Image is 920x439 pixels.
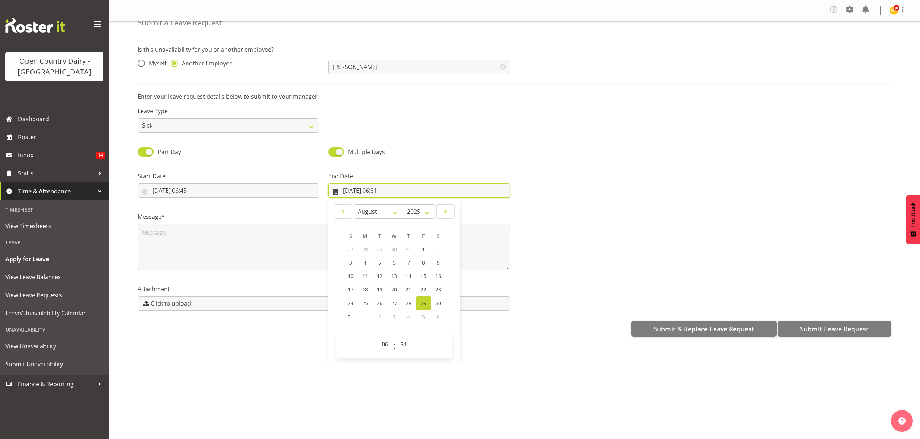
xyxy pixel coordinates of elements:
[5,221,103,231] span: View Timesheets
[343,269,358,283] a: 10
[158,148,181,156] span: Part Day
[18,186,94,197] span: Time & Attendance
[348,273,354,280] span: 10
[358,269,372,283] a: 11
[349,259,352,266] span: 3
[18,168,94,179] span: Shifts
[138,212,510,221] label: Message*
[431,256,446,269] a: 9
[2,322,107,337] div: Unavailability
[401,296,416,310] a: 28
[5,341,103,351] span: View Unavailability
[5,253,103,264] span: Apply for Leave
[435,273,441,280] span: 16
[362,286,368,293] span: 18
[358,256,372,269] a: 4
[393,314,396,320] span: 3
[431,269,446,283] a: 16
[401,283,416,296] a: 21
[18,132,105,142] span: Roster
[378,233,381,239] span: T
[653,324,754,333] span: Submit & Replace Leave Request
[391,246,397,253] span: 30
[387,256,401,269] a: 6
[421,273,426,280] span: 15
[5,18,65,33] img: Rosterit website logo
[435,300,441,307] span: 30
[18,114,105,124] span: Dashboard
[437,246,440,253] span: 2
[422,314,425,320] span: 5
[178,60,233,67] span: Another Employee
[138,172,319,180] label: Start Date
[421,286,426,293] span: 22
[2,286,107,304] a: View Leave Requests
[343,256,358,269] a: 3
[890,6,898,15] img: milk-reception-awarua7542.jpg
[406,273,411,280] span: 14
[431,243,446,256] a: 2
[421,300,426,307] span: 29
[138,285,510,293] label: Attachment
[437,233,440,239] span: S
[431,296,446,310] a: 30
[364,314,367,320] span: 1
[416,243,431,256] a: 1
[437,314,440,320] span: 6
[348,300,354,307] span: 24
[2,202,107,217] div: Timesheet
[393,259,396,266] span: 6
[393,337,396,355] span: :
[431,283,446,296] a: 23
[138,45,891,54] p: Is this unavailability for you or another employee?
[151,299,191,308] span: Click to upload
[343,283,358,296] a: 17
[2,250,107,268] a: Apply for Leave
[343,296,358,310] a: 24
[407,314,410,320] span: 4
[138,92,891,101] p: Enter your leave request details below to submit to your manager
[2,304,107,322] a: Leave/Unavailability Calendar
[362,300,368,307] span: 25
[2,235,107,250] div: Leave
[358,296,372,310] a: 25
[18,150,96,161] span: Inbox
[416,256,431,269] a: 8
[349,233,352,239] span: S
[407,259,410,266] span: 7
[406,286,411,293] span: 21
[5,272,103,282] span: View Leave Balances
[387,283,401,296] a: 20
[5,290,103,301] span: View Leave Requests
[378,259,381,266] span: 5
[138,18,222,27] h4: Submit a Leave Request
[387,296,401,310] a: 27
[391,286,397,293] span: 20
[343,310,358,324] a: 31
[18,379,94,389] span: Finance & Reporting
[416,296,431,310] a: 29
[2,337,107,355] a: View Unavailability
[406,246,411,253] span: 31
[401,269,416,283] a: 14
[378,314,381,320] span: 2
[358,283,372,296] a: 18
[377,300,382,307] span: 26
[898,417,906,425] img: help-xxl-2.png
[377,246,382,253] span: 29
[372,269,387,283] a: 12
[348,314,354,320] span: 31
[5,308,103,319] span: Leave/Unavailability Calendar
[348,286,354,293] span: 17
[778,321,891,337] button: Submit Leave Request
[406,300,411,307] span: 28
[138,107,319,115] label: Leave Type
[2,355,107,373] a: Submit Unavailability
[631,321,777,337] button: Submit & Replace Leave Request
[328,183,510,198] input: Click to select...
[910,202,916,227] span: Feedback
[372,256,387,269] a: 5
[5,359,103,370] span: Submit Unavailability
[800,324,869,333] span: Submit Leave Request
[422,246,425,253] span: 1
